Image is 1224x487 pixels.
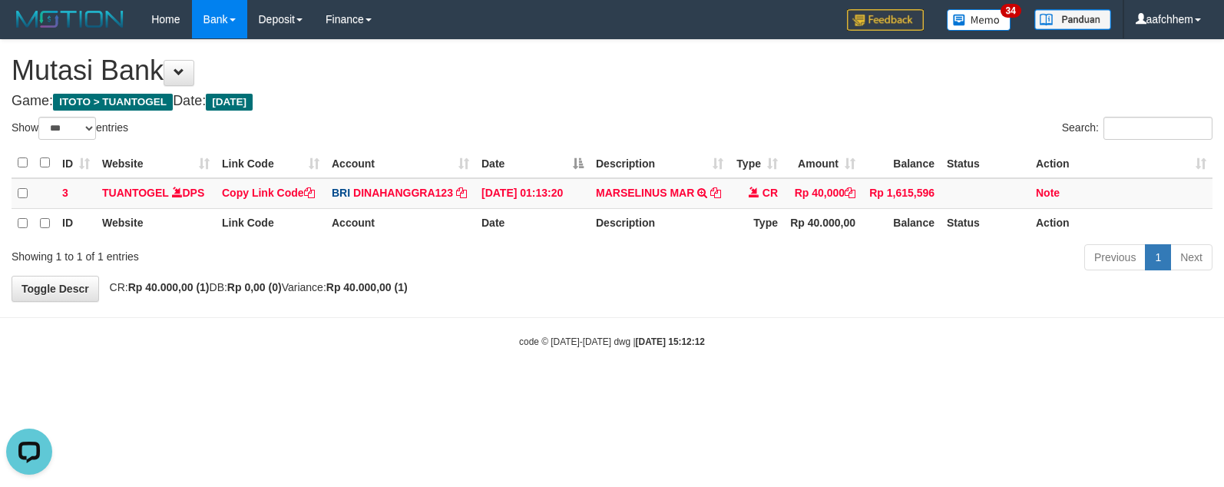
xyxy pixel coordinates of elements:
th: Description [590,208,729,238]
a: Next [1170,244,1212,270]
a: DINAHANGGRA123 [353,187,453,199]
strong: Rp 40.000,00 (1) [326,281,408,293]
th: Account: activate to sort column ascending [326,148,475,178]
img: panduan.png [1034,9,1111,30]
th: Link Code [216,208,326,238]
th: Type [729,208,784,238]
td: DPS [96,178,216,209]
th: Status [941,208,1030,238]
th: Type: activate to sort column ascending [729,148,784,178]
div: Showing 1 to 1 of 1 entries [12,243,498,264]
h1: Mutasi Bank [12,55,1212,86]
label: Search: [1062,117,1212,140]
th: Amount: activate to sort column ascending [784,148,862,178]
select: Showentries [38,117,96,140]
a: Copy MARSELINUS MAR to clipboard [710,187,721,199]
img: MOTION_logo.png [12,8,128,31]
a: 1 [1145,244,1171,270]
td: Rp 1,615,596 [862,178,941,209]
input: Search: [1103,117,1212,140]
span: CR: DB: Variance: [102,281,408,293]
span: [DATE] [206,94,253,111]
td: [DATE] 01:13:20 [475,178,590,209]
a: MARSELINUS MAR [596,187,694,199]
span: ITOTO > TUANTOGEL [53,94,173,111]
strong: [DATE] 15:12:12 [636,336,705,347]
th: Balance [862,208,941,238]
a: Copy DINAHANGGRA123 to clipboard [456,187,467,199]
th: Description: activate to sort column ascending [590,148,729,178]
th: Date [475,208,590,238]
th: Rp 40.000,00 [784,208,862,238]
a: TUANTOGEL [102,187,169,199]
th: Balance [862,148,941,178]
img: Button%20Memo.svg [947,9,1011,31]
th: ID: activate to sort column ascending [56,148,96,178]
th: ID [56,208,96,238]
span: CR [763,187,778,199]
h4: Game: Date: [12,94,1212,109]
strong: Rp 40.000,00 (1) [128,281,210,293]
th: Status [941,148,1030,178]
th: Action [1030,208,1212,238]
strong: Rp 0,00 (0) [227,281,282,293]
label: Show entries [12,117,128,140]
span: 3 [62,187,68,199]
th: Link Code: activate to sort column ascending [216,148,326,178]
th: Action: activate to sort column ascending [1030,148,1212,178]
th: Date: activate to sort column descending [475,148,590,178]
th: Website: activate to sort column ascending [96,148,216,178]
a: Previous [1084,244,1146,270]
span: 34 [1001,4,1021,18]
img: Feedback.jpg [847,9,924,31]
a: Copy Link Code [222,187,315,199]
span: BRI [332,187,350,199]
th: Website [96,208,216,238]
a: Note [1036,187,1060,199]
td: Rp 40,000 [784,178,862,209]
small: code © [DATE]-[DATE] dwg | [519,336,705,347]
a: Copy Rp 40,000 to clipboard [845,187,855,199]
th: Account [326,208,475,238]
button: Open LiveChat chat widget [6,6,52,52]
a: Toggle Descr [12,276,99,302]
